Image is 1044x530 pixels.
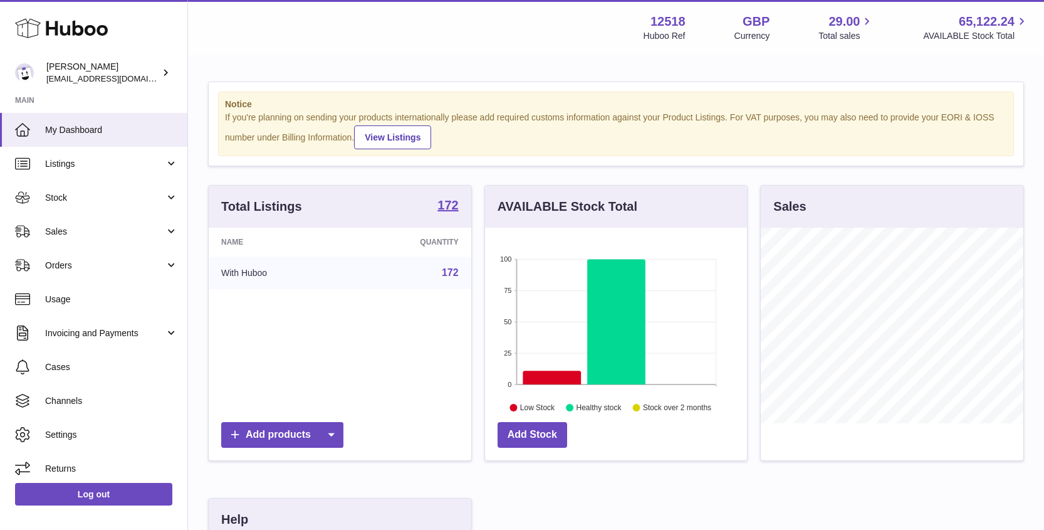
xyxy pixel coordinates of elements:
[347,228,471,257] th: Quantity
[209,257,347,289] td: With Huboo
[225,98,1007,110] strong: Notice
[354,125,431,149] a: View Listings
[45,361,178,373] span: Cases
[818,30,874,42] span: Total sales
[45,260,165,272] span: Orders
[45,158,165,170] span: Listings
[828,13,860,30] span: 29.00
[45,124,178,136] span: My Dashboard
[734,30,770,42] div: Currency
[46,61,159,85] div: [PERSON_NAME]
[576,403,622,412] text: Healthy stock
[923,30,1029,42] span: AVAILABLE Stock Total
[45,327,165,339] span: Invoicing and Payments
[520,403,555,412] text: Low Stock
[818,13,874,42] a: 29.00 Total sales
[225,112,1007,149] div: If you're planning on sending your products internationally please add required customs informati...
[743,13,770,30] strong: GBP
[504,349,511,357] text: 25
[221,511,248,528] h3: Help
[644,30,686,42] div: Huboo Ref
[643,403,711,412] text: Stock over 2 months
[45,226,165,238] span: Sales
[959,13,1015,30] span: 65,122.24
[437,199,458,211] strong: 172
[504,287,511,294] text: 75
[923,13,1029,42] a: 65,122.24 AVAILABLE Stock Total
[15,483,172,506] a: Log out
[45,463,178,475] span: Returns
[442,267,459,278] a: 172
[500,255,511,263] text: 100
[45,294,178,305] span: Usage
[504,318,511,326] text: 50
[45,429,178,441] span: Settings
[46,73,184,83] span: [EMAIL_ADDRESS][DOMAIN_NAME]
[437,199,458,214] a: 172
[45,395,178,407] span: Channels
[221,198,302,215] h3: Total Listings
[209,228,347,257] th: Name
[498,198,637,215] h3: AVAILABLE Stock Total
[650,13,686,30] strong: 12518
[45,192,165,204] span: Stock
[773,198,806,215] h3: Sales
[508,381,511,388] text: 0
[15,63,34,82] img: caitlin@fancylamp.co
[221,422,343,448] a: Add products
[498,422,567,448] a: Add Stock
